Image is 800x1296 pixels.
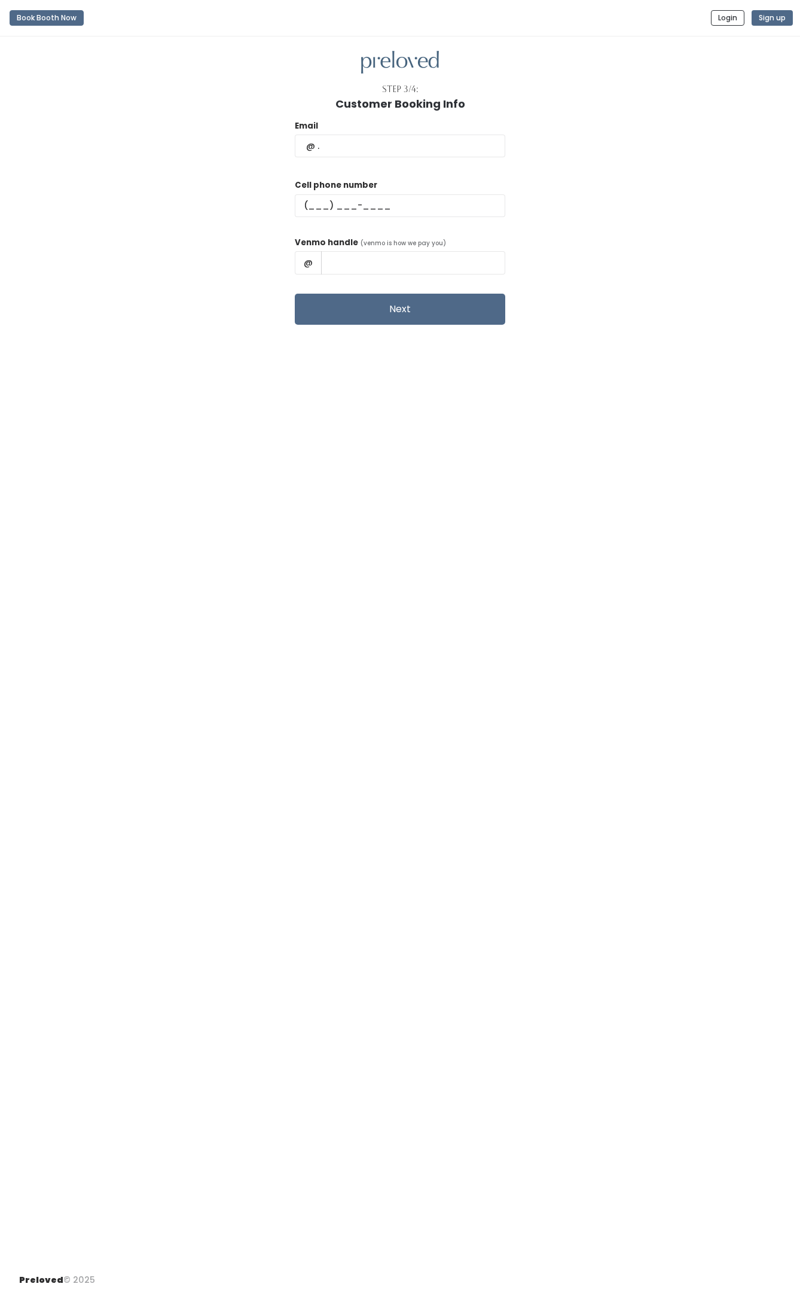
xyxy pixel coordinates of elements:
[752,10,793,26] button: Sign up
[19,1274,63,1286] span: Preloved
[335,98,465,110] h1: Customer Booking Info
[295,237,358,249] label: Venmo handle
[295,194,505,217] input: (___) ___-____
[382,83,419,96] div: Step 3/4:
[10,10,84,26] button: Book Booth Now
[295,251,322,274] span: @
[295,120,318,132] label: Email
[711,10,744,26] button: Login
[295,135,505,157] input: @ .
[295,294,505,325] button: Next
[361,51,439,74] img: preloved logo
[295,179,377,191] label: Cell phone number
[10,5,84,31] a: Book Booth Now
[19,1264,95,1286] div: © 2025
[361,239,446,248] span: (venmo is how we pay you)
